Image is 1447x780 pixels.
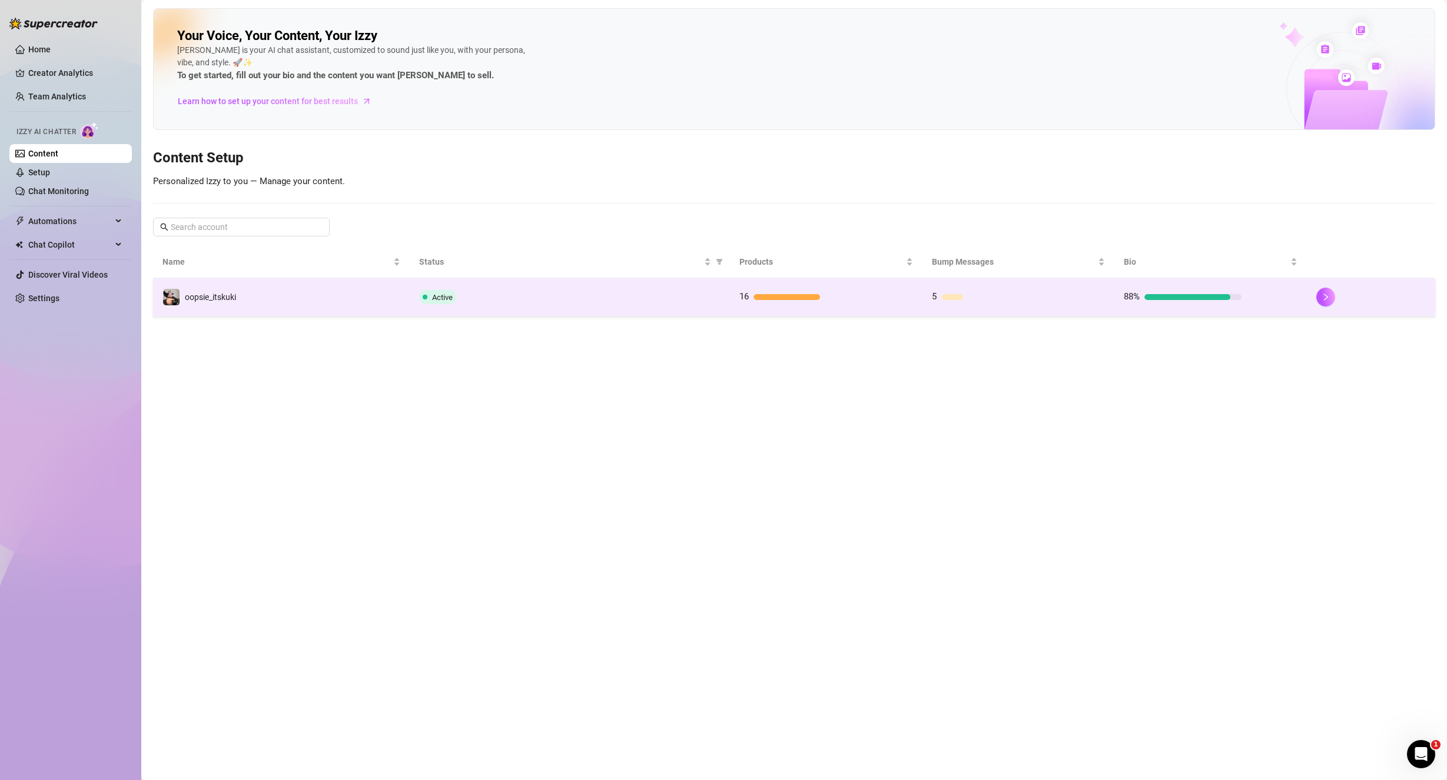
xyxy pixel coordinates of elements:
[432,293,453,302] span: Active
[716,258,723,265] span: filter
[932,291,937,302] span: 5
[16,126,76,138] span: Izzy AI Chatter
[28,168,50,177] a: Setup
[9,18,98,29] img: logo-BBDzfeDw.svg
[28,92,86,101] a: Team Analytics
[15,216,25,226] span: thunderbolt
[28,45,51,54] a: Home
[28,270,108,279] a: Discover Viral Videos
[1252,9,1435,129] img: ai-chatter-content-library-cLFOSyPT.png
[739,255,904,268] span: Products
[177,44,530,83] div: [PERSON_NAME] is your AI chat assistant, customized to sound just like you, with your persona, vi...
[739,291,749,302] span: 16
[410,246,731,278] th: Status
[162,255,391,268] span: Name
[1431,740,1441,749] span: 1
[28,294,59,303] a: Settings
[177,70,494,81] strong: To get started, fill out your bio and the content you want [PERSON_NAME] to sell.
[153,176,345,186] span: Personalized Izzy to you — Manage your content.
[28,64,122,82] a: Creator Analytics
[713,253,725,271] span: filter
[361,95,373,107] span: arrow-right
[419,255,702,268] span: Status
[177,92,380,111] a: Learn how to set up your content for best results
[185,292,236,302] span: oopsie_itskuki
[1124,255,1288,268] span: Bio
[177,28,377,44] h2: Your Voice, Your Content, Your Izzy
[160,223,168,231] span: search
[730,246,922,278] th: Products
[81,122,99,139] img: AI Chatter
[1316,288,1335,306] button: right
[1322,293,1330,301] span: right
[28,149,58,158] a: Content
[1124,291,1140,302] span: 88%
[922,246,1115,278] th: Bump Messages
[1114,246,1307,278] th: Bio
[932,255,1096,268] span: Bump Messages
[163,289,180,305] img: oopsie_itskuki
[15,241,23,249] img: Chat Copilot
[153,149,1435,168] h3: Content Setup
[171,221,313,234] input: Search account
[153,246,410,278] th: Name
[28,235,112,254] span: Chat Copilot
[28,212,112,231] span: Automations
[28,186,89,196] a: Chat Monitoring
[178,95,358,108] span: Learn how to set up your content for best results
[1407,740,1435,768] iframe: Intercom live chat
